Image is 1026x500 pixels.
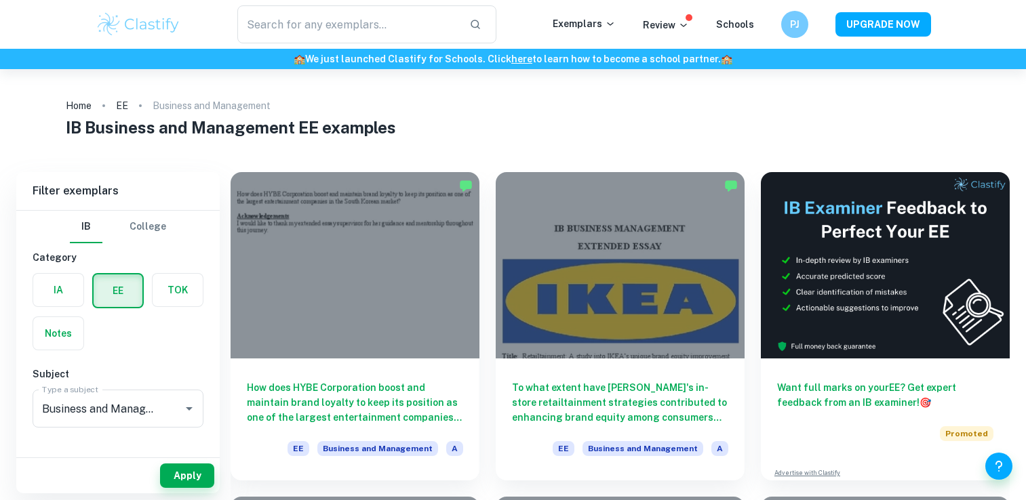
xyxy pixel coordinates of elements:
img: Marked [459,179,473,192]
a: To what extent have [PERSON_NAME]'s in-store retailtainment strategies contributed to enhancing b... [496,172,745,480]
button: Apply [160,463,214,488]
a: Advertise with Clastify [774,468,840,478]
span: EE [553,441,574,456]
h6: Criteria [33,449,203,464]
button: PJ [781,11,808,38]
button: College [130,211,166,243]
button: EE [94,274,142,307]
a: Schools [716,19,754,30]
button: Notes [33,317,83,350]
a: How does HYBE Corporation boost and maintain brand loyalty to keep its position as one of the lar... [231,172,479,480]
h6: Want full marks on your EE ? Get expert feedback from an IB examiner! [777,380,993,410]
a: Home [66,96,92,115]
img: Marked [724,179,738,192]
span: Business and Management [317,441,438,456]
h6: To what extent have [PERSON_NAME]'s in-store retailtainment strategies contributed to enhancing b... [512,380,728,425]
h1: IB Business and Management EE examples [66,115,960,140]
span: EE [288,441,309,456]
h6: Category [33,250,203,265]
span: 🎯 [920,397,931,408]
p: Exemplars [553,16,616,31]
input: Search for any exemplars... [237,5,459,43]
p: Business and Management [153,98,271,113]
span: Promoted [940,426,993,441]
button: Help and Feedback [985,453,1012,480]
button: UPGRADE NOW [835,12,931,37]
h6: PJ [787,17,802,32]
a: EE [116,96,128,115]
label: Type a subject [42,383,98,395]
button: IA [33,274,83,306]
a: here [511,54,532,64]
span: Business and Management [583,441,703,456]
button: IB [70,211,102,243]
span: A [446,441,463,456]
span: 🏫 [294,54,305,64]
h6: We just launched Clastify for Schools. Click to learn how to become a school partner. [3,51,1023,66]
p: Review [643,18,689,33]
a: Want full marks on yourEE? Get expert feedback from an IB examiner!PromotedAdvertise with Clastify [761,172,1010,480]
img: Clastify logo [96,11,182,38]
h6: Subject [33,367,203,381]
div: Filter type choice [70,211,166,243]
img: Thumbnail [761,172,1010,358]
h6: Filter exemplars [16,172,220,210]
h6: How does HYBE Corporation boost and maintain brand loyalty to keep its position as one of the lar... [247,380,463,425]
button: Open [180,399,199,418]
button: TOK [153,274,203,306]
span: A [711,441,728,456]
span: 🏫 [721,54,732,64]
